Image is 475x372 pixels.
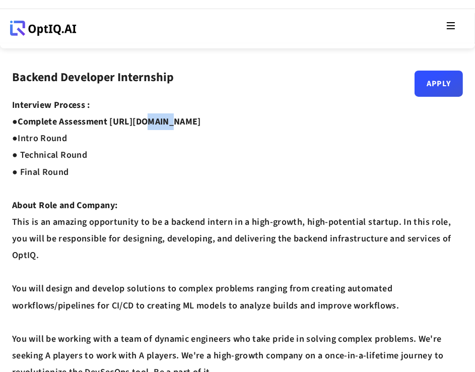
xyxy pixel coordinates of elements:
[12,115,201,145] strong: Complete Assessment [URL][DOMAIN_NAME] ●
[12,69,174,86] strong: Backend Developer Internship
[415,71,463,97] a: Apply
[12,99,90,111] strong: Interview Process :
[10,35,11,36] div: Webflow Homepage
[12,199,117,212] strong: About Role and Company:
[10,13,77,43] a: Webflow Homepage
